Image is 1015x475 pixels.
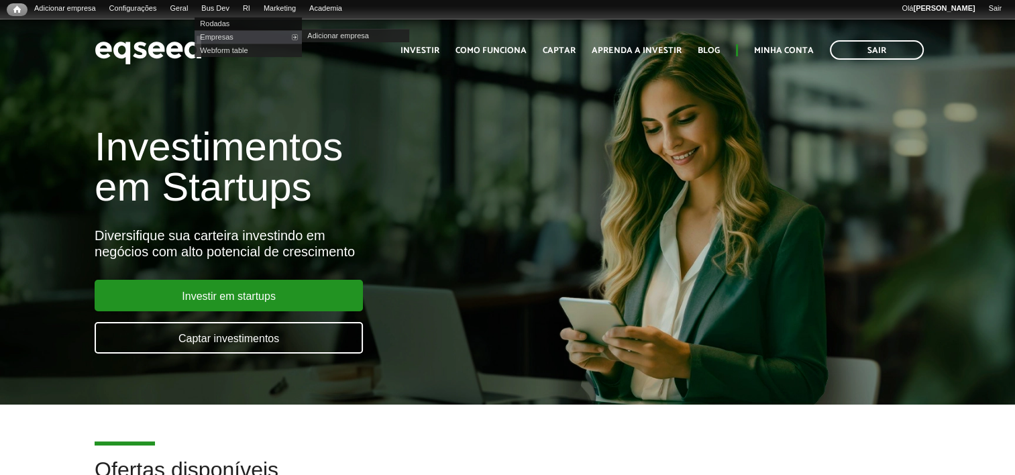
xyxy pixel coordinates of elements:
[456,46,527,55] a: Como funciona
[754,46,814,55] a: Minha conta
[895,3,981,14] a: Olá[PERSON_NAME]
[163,3,195,14] a: Geral
[103,3,164,14] a: Configurações
[28,3,103,14] a: Adicionar empresa
[195,17,302,30] a: Rodadas
[195,3,236,14] a: Bus Dev
[400,46,439,55] a: Investir
[303,3,349,14] a: Academia
[95,227,582,260] div: Diversifique sua carteira investindo em negócios com alto potencial de crescimento
[981,3,1008,14] a: Sair
[95,127,582,207] h1: Investimentos em Startups
[830,40,924,60] a: Sair
[913,4,975,12] strong: [PERSON_NAME]
[95,322,363,354] a: Captar investimentos
[257,3,303,14] a: Marketing
[698,46,720,55] a: Blog
[543,46,576,55] a: Captar
[13,5,21,14] span: Início
[7,3,28,16] a: Início
[95,32,202,68] img: EqSeed
[236,3,257,14] a: RI
[95,280,363,311] a: Investir em startups
[592,46,682,55] a: Aprenda a investir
